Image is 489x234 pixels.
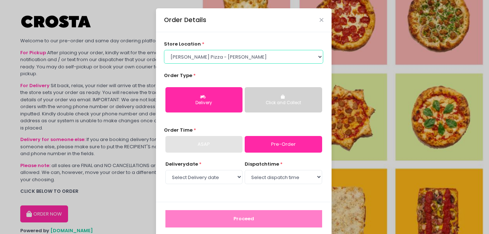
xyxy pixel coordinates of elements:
span: Order Time [164,127,193,133]
span: dispatch time [245,161,279,167]
button: Click and Collect [245,87,322,112]
a: Pre-Order [245,136,322,153]
span: Delivery date [165,161,198,167]
div: Order Details [164,15,206,25]
span: store location [164,41,201,47]
button: Delivery [165,87,243,112]
div: Delivery [170,100,237,106]
span: Order Type [164,72,192,79]
button: Close [320,18,323,22]
button: Proceed [165,210,322,227]
div: Click and Collect [250,100,317,106]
